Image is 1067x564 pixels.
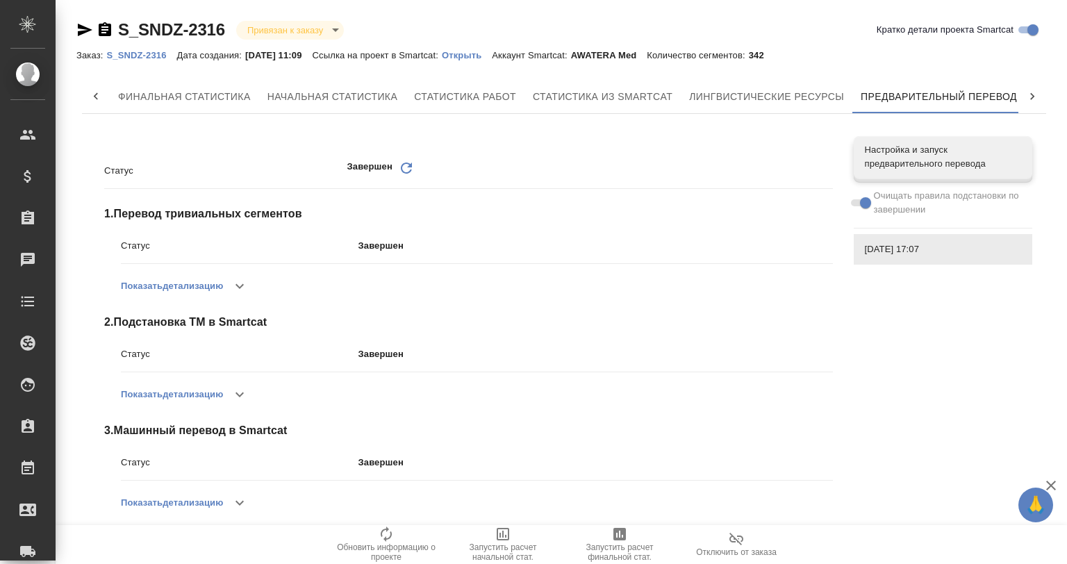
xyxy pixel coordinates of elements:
p: Завершен [358,347,833,361]
span: Статистика работ [414,88,516,106]
div: [DATE] 17:07 [854,234,1032,265]
div: Привязан к заказу [236,21,344,40]
span: 1 . Перевод тривиальных сегментов [104,206,833,222]
button: Запустить расчет начальной стат. [445,525,561,564]
p: [DATE] 11:09 [245,50,313,60]
p: Аккаунт Smartcat: [492,50,570,60]
button: Отключить от заказа [678,525,795,564]
a: S_SNDZ-2316 [106,49,176,60]
button: Обновить информацию о проекте [328,525,445,564]
p: Дата создания: [177,50,245,60]
p: Заказ: [76,50,106,60]
button: Показатьдетализацию [121,378,223,411]
p: Завершен [358,456,833,470]
p: Статус [121,239,358,253]
p: Количество сегментов: [647,50,748,60]
span: Предварительный перевод [861,88,1017,106]
p: Открыть [442,50,492,60]
p: S_SNDZ-2316 [106,50,176,60]
p: Завершен [347,160,392,181]
span: 3 . Машинный перевод в Smartcat [104,422,833,439]
div: Настройка и запуск предварительного перевода [854,136,1032,178]
span: [DATE] 17:07 [865,242,1021,256]
span: 2 . Подстановка ТМ в Smartcat [104,314,833,331]
p: 342 [749,50,775,60]
span: 🙏 [1024,490,1048,520]
p: AWATERA Med [571,50,647,60]
p: Завершен [358,239,833,253]
button: Скопировать ссылку [97,22,113,38]
span: Кратко детали проекта Smartcat [877,23,1014,37]
a: Открыть [442,49,492,60]
button: 🙏 [1018,488,1053,522]
span: Запустить расчет начальной стат. [453,542,553,562]
p: Статус [121,456,358,470]
span: Начальная статистика [267,88,398,106]
span: Финальная статистика [118,88,251,106]
span: Обновить информацию о проекте [336,542,436,562]
span: Лингвистические ресурсы [689,88,844,106]
span: Очищать правила подстановки по завершении [874,189,1022,217]
button: Запустить расчет финальной стат. [561,525,678,564]
button: Скопировать ссылку для ЯМессенджера [76,22,93,38]
button: Привязан к заказу [243,24,327,36]
p: Статус [104,164,347,178]
span: Статистика из Smartcat [533,88,672,106]
p: Статус [121,347,358,361]
span: Запустить расчет финальной стат. [570,542,670,562]
button: Показатьдетализацию [121,486,223,520]
span: Отключить от заказа [696,547,777,557]
a: S_SNDZ-2316 [118,20,225,39]
button: Показатьдетализацию [121,269,223,303]
span: Настройка и запуск предварительного перевода [865,143,1021,171]
p: Ссылка на проект в Smartcat: [313,50,442,60]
